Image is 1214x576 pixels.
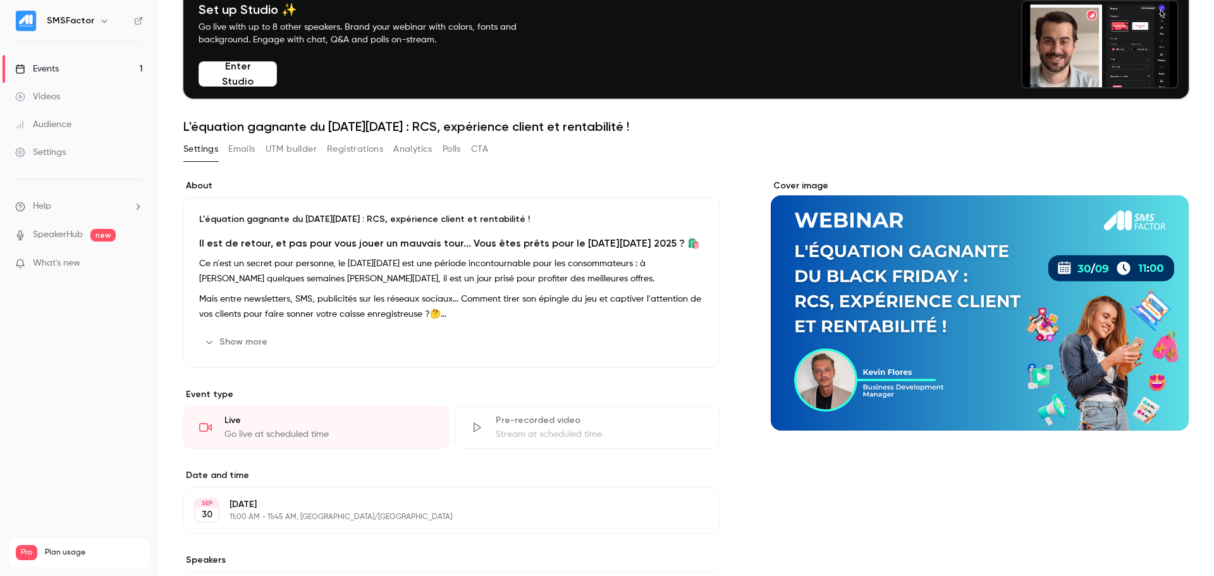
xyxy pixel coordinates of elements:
[230,498,653,511] p: [DATE]
[128,258,143,269] iframe: Noticeable Trigger
[33,228,83,242] a: SpeakerHub
[15,118,71,131] div: Audience
[430,310,446,319] strong: 🤔
[183,180,720,192] label: About
[230,512,653,522] p: 11:00 AM - 11:45 AM, [GEOGRAPHIC_DATA]/[GEOGRAPHIC_DATA]
[183,406,450,449] div: LiveGo live at scheduled time
[45,548,142,558] span: Plan usage
[771,180,1189,431] section: Cover image
[199,291,704,322] p: Mais entre newsletters, SMS, publicités sur les réseaux sociaux... Comment tirer son épingle du j...
[47,15,94,27] h6: SMSFactor
[15,200,143,213] li: help-dropdown-opener
[266,139,317,159] button: UTM builder
[15,63,59,75] div: Events
[15,90,60,103] div: Videos
[771,180,1189,192] label: Cover image
[199,332,275,352] button: Show more
[15,146,66,159] div: Settings
[195,499,218,508] div: SEP
[183,554,720,567] label: Speakers
[496,428,705,441] div: Stream at scheduled time
[199,21,546,46] p: Go live with up to 8 other speakers. Brand your webinar with colors, fonts and background. Engage...
[199,236,704,251] h2: Il est de retour, et pas pour vous jouer un mauvais tour... Vous êtes prêts pour le [DATE][DATE] ...
[199,2,546,17] h4: Set up Studio ✨
[202,508,212,521] p: 30
[228,139,255,159] button: Emails
[33,257,80,270] span: What's new
[393,139,432,159] button: Analytics
[90,229,116,242] span: new
[183,469,720,482] label: Date and time
[224,428,434,441] div: Go live at scheduled time
[443,139,461,159] button: Polls
[183,388,720,401] p: Event type
[496,414,705,427] div: Pre-recorded video
[199,61,277,87] button: Enter Studio
[199,213,704,226] p: L'équation gagnante du [DATE][DATE] : RCS, expérience client et rentabilité !
[33,200,51,213] span: Help
[455,406,721,449] div: Pre-recorded videoStream at scheduled time
[16,545,37,560] span: Pro
[16,11,36,31] img: SMSFactor
[183,139,218,159] button: Settings
[327,139,383,159] button: Registrations
[471,139,488,159] button: CTA
[199,256,704,286] p: Ce n'est un secret pour personne, le [DATE][DATE] est une période incontournable pour les consomm...
[224,414,434,427] div: Live
[183,119,1189,134] h1: L'équation gagnante du [DATE][DATE] : RCS, expérience client et rentabilité !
